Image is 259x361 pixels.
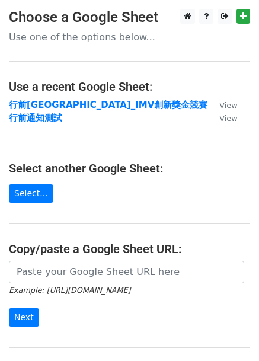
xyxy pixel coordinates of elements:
[9,261,244,283] input: Paste your Google Sheet URL here
[9,31,250,43] p: Use one of the options below...
[9,161,250,175] h4: Select another Google Sheet:
[207,113,237,123] a: View
[9,308,39,327] input: Next
[9,9,250,26] h3: Choose a Google Sheet
[207,100,237,110] a: View
[219,101,237,110] small: View
[219,114,237,123] small: View
[9,184,53,203] a: Select...
[9,286,130,295] small: Example: [URL][DOMAIN_NAME]
[9,79,250,94] h4: Use a recent Google Sheet:
[9,100,207,110] a: 行前[GEOGRAPHIC_DATA]_IMV創新獎金競賽
[9,242,250,256] h4: Copy/paste a Google Sheet URL:
[9,113,62,123] a: 行前通知測試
